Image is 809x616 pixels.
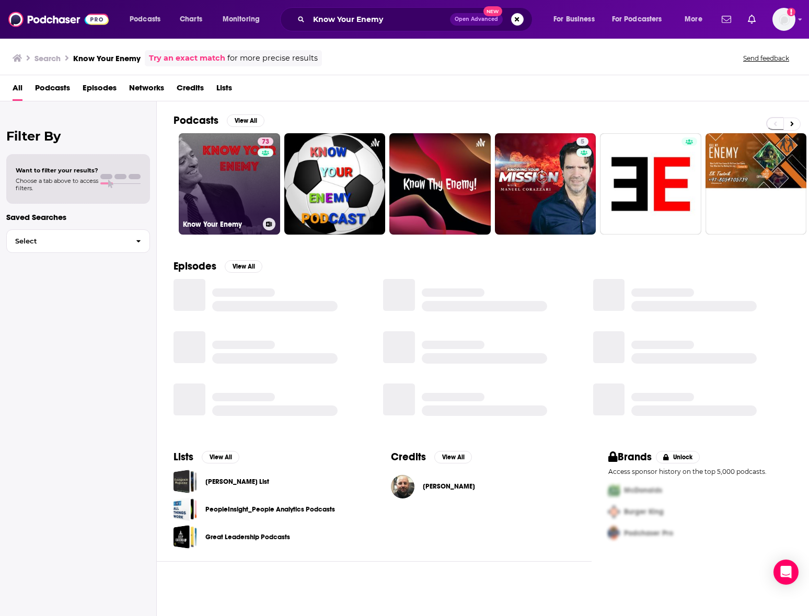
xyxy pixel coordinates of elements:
a: PeopleInsight_People Analytics Podcasts [174,497,197,521]
h2: Podcasts [174,114,218,127]
span: Monitoring [223,12,260,27]
button: open menu [677,11,715,28]
span: 5 [581,137,584,147]
h3: Know Your Enemy [73,53,141,63]
h3: Search [34,53,61,63]
div: Open Intercom Messenger [773,560,799,585]
span: Podchaser Pro [624,529,673,538]
a: Marcus Lohrmann_Religion_Total List [174,470,197,493]
h2: Lists [174,450,193,463]
button: Show profile menu [772,8,795,31]
span: Choose a tab above to access filters. [16,177,98,192]
div: Search podcasts, credits, & more... [290,7,542,31]
svg: Add a profile image [787,8,795,16]
button: Select [6,229,150,253]
button: open menu [605,11,677,28]
span: 73 [262,137,269,147]
a: CreditsView All [391,450,472,463]
a: Show notifications dropdown [744,10,760,28]
h2: Filter By [6,129,150,144]
a: Podcasts [35,79,70,101]
button: View All [225,260,262,273]
h2: Episodes [174,260,216,273]
span: Podcasts [130,12,160,27]
a: PeopleInsight_People Analytics Podcasts [205,504,335,515]
button: Open AdvancedNew [450,13,503,26]
a: Try an exact match [149,52,225,64]
a: PodcastsView All [174,114,264,127]
span: For Business [553,12,595,27]
h3: Know Your Enemy [183,220,259,229]
span: Open Advanced [455,17,498,22]
a: [PERSON_NAME] List [205,476,269,487]
h2: Credits [391,450,426,463]
a: Lists [216,79,232,101]
a: Episodes [83,79,117,101]
p: Saved Searches [6,212,150,222]
button: open menu [546,11,608,28]
button: Matthew SitmanMatthew Sitman [391,470,575,503]
button: View All [434,451,472,463]
span: Select [7,238,128,245]
img: Second Pro Logo [604,501,624,522]
span: McDonalds [624,486,662,495]
img: Matthew Sitman [391,475,414,498]
a: Great Leadership Podcasts [205,531,290,543]
a: Credits [177,79,204,101]
button: View All [227,114,264,127]
a: 5 [576,137,588,146]
a: All [13,79,22,101]
span: Burger King [624,507,664,516]
a: Great Leadership Podcasts [174,525,197,549]
img: Podchaser - Follow, Share and Rate Podcasts [8,9,109,29]
span: for more precise results [227,52,318,64]
h2: Brands [608,450,652,463]
a: ListsView All [174,450,239,463]
span: More [685,12,702,27]
button: View All [202,451,239,463]
button: Unlock [656,451,700,463]
img: User Profile [772,8,795,31]
span: New [483,6,502,16]
button: Send feedback [740,54,792,63]
span: For Podcasters [612,12,662,27]
a: EpisodesView All [174,260,262,273]
button: open menu [122,11,174,28]
p: Access sponsor history on the top 5,000 podcasts. [608,468,792,475]
span: Charts [180,12,202,27]
a: 73Know Your Enemy [179,133,280,235]
a: 73 [258,137,273,146]
img: First Pro Logo [604,480,624,501]
a: 5 [495,133,596,235]
input: Search podcasts, credits, & more... [309,11,450,28]
button: open menu [215,11,273,28]
img: Third Pro Logo [604,522,624,544]
span: Want to filter your results? [16,167,98,174]
a: Show notifications dropdown [718,10,735,28]
span: Logged in as LaurenSWPR [772,8,795,31]
a: Networks [129,79,164,101]
span: [PERSON_NAME] [423,482,475,491]
a: Matthew Sitman [423,482,475,491]
a: Charts [173,11,209,28]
